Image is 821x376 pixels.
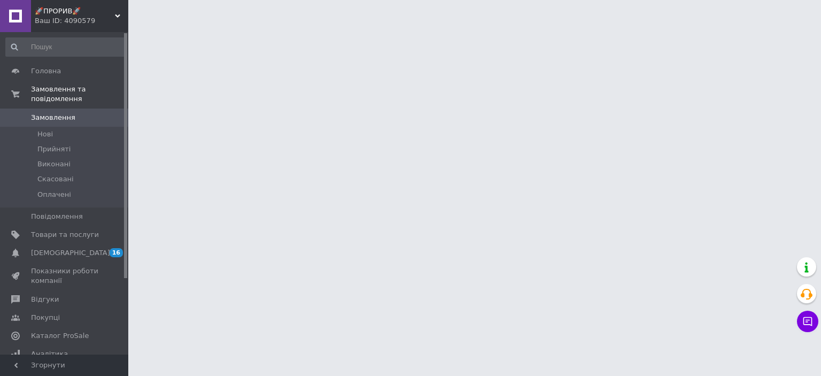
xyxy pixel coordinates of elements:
span: 🚀ПРОРИВ🚀 [35,6,115,16]
span: Нові [37,129,53,139]
span: Повідомлення [31,212,83,221]
span: Головна [31,66,61,76]
span: Виконані [37,159,71,169]
button: Чат з покупцем [797,311,818,332]
span: Замовлення [31,113,75,122]
span: Прийняті [37,144,71,154]
span: Оплачені [37,190,71,199]
div: Ваш ID: 4090579 [35,16,128,26]
input: Пошук [5,37,126,57]
span: Замовлення та повідомлення [31,85,128,104]
span: Покупці [31,313,60,323]
span: Відгуки [31,295,59,304]
span: Скасовані [37,174,74,184]
span: Показники роботи компанії [31,266,99,286]
span: Каталог ProSale [31,331,89,341]
span: Аналітика [31,349,68,359]
span: 16 [110,248,123,257]
span: Товари та послуги [31,230,99,240]
span: [DEMOGRAPHIC_DATA] [31,248,110,258]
